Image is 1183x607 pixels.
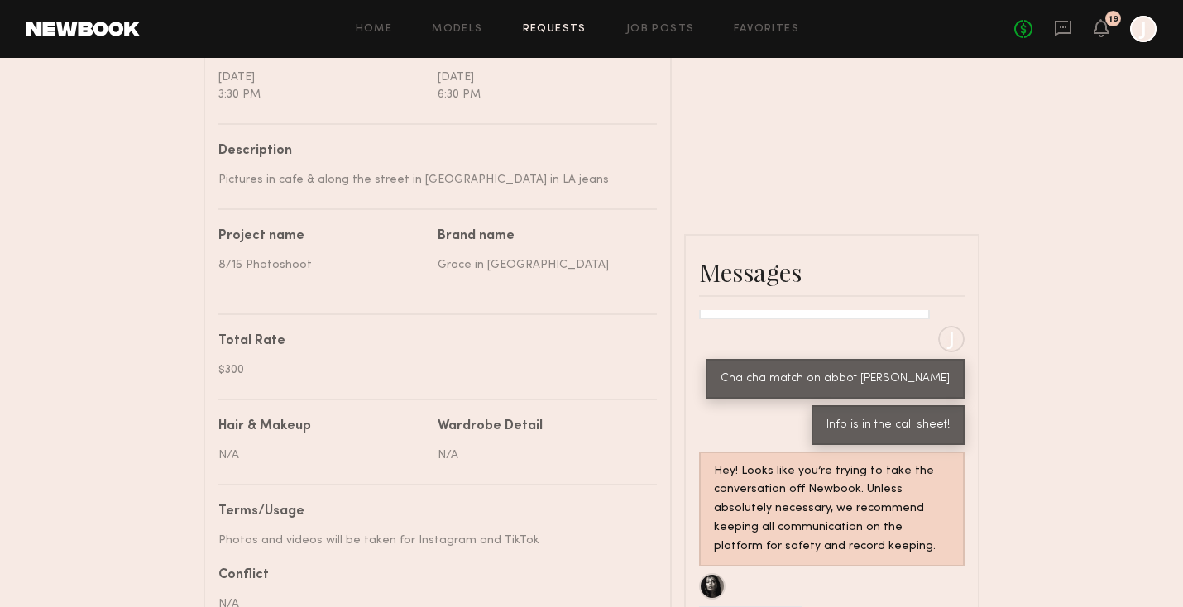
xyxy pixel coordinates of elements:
div: $300 [218,361,644,379]
div: Pictures in cafe & along the street in [GEOGRAPHIC_DATA] in LA jeans [218,171,644,189]
div: 6:30 PM [438,86,644,103]
a: Requests [523,24,587,35]
div: Terms/Usage [218,505,644,519]
a: Favorites [734,24,799,35]
div: Info is in the call sheet! [826,416,950,435]
div: Cha cha match on abbot [PERSON_NAME] [721,370,950,389]
div: Messages [699,256,965,289]
div: Description [218,145,644,158]
div: Grace in [GEOGRAPHIC_DATA] [438,256,644,274]
div: 19 [1109,15,1118,24]
div: N/A [438,447,644,464]
a: Home [356,24,393,35]
div: 8/15 Photoshoot [218,256,425,274]
div: Wardrobe Detail [438,420,543,433]
a: J [1130,16,1157,42]
div: Hair & Makeup [218,420,311,433]
div: [DATE] [438,69,644,86]
div: N/A [218,447,425,464]
div: [DATE] [218,69,425,86]
div: Total Rate [218,335,644,348]
a: Models [432,24,482,35]
div: Project name [218,230,425,243]
div: Brand name [438,230,644,243]
div: Photos and videos will be taken for Instagram and TikTok [218,532,644,549]
div: Hey! Looks like you’re trying to take the conversation off Newbook. Unless absolutely necessary, ... [714,462,950,557]
div: 3:30 PM [218,86,425,103]
div: Conflict [218,569,644,582]
a: Job Posts [626,24,695,35]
